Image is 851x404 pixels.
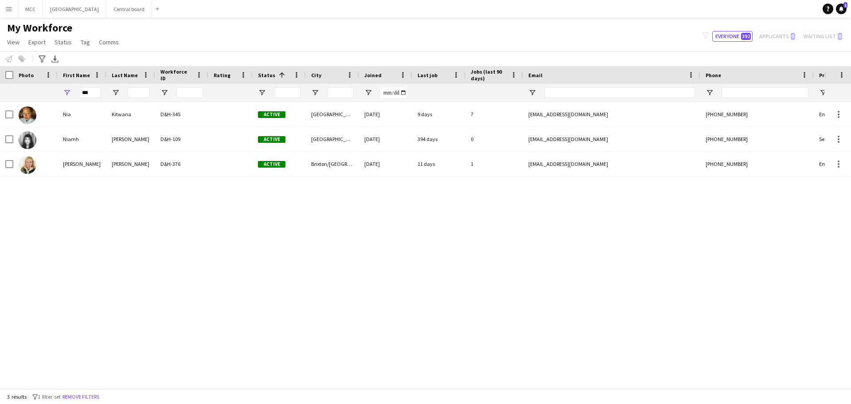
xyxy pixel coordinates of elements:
[7,38,20,46] span: View
[722,87,808,98] input: Phone Filter Input
[112,89,120,97] button: Open Filter Menu
[311,89,319,97] button: Open Filter Menu
[523,102,700,126] div: [EMAIL_ADDRESS][DOMAIN_NAME]
[155,127,208,151] div: D&H-109
[77,36,94,48] a: Tag
[523,152,700,176] div: [EMAIL_ADDRESS][DOMAIN_NAME]
[306,152,359,176] div: Brixton/[GEOGRAPHIC_DATA]
[155,152,208,176] div: D&H-376
[43,0,106,18] button: [GEOGRAPHIC_DATA]
[258,89,266,97] button: Open Filter Menu
[19,131,36,149] img: Niamh Corry
[51,36,75,48] a: Status
[544,87,695,98] input: Email Filter Input
[25,36,49,48] a: Export
[700,127,814,151] div: [PHONE_NUMBER]
[311,72,321,78] span: City
[99,38,119,46] span: Comms
[274,87,301,98] input: Status Filter Input
[712,31,753,42] button: Everyone392
[700,102,814,126] div: [PHONE_NUMBER]
[128,87,150,98] input: Last Name Filter Input
[523,127,700,151] div: [EMAIL_ADDRESS][DOMAIN_NAME]
[106,152,155,176] div: [PERSON_NAME]
[465,127,523,151] div: 0
[63,72,90,78] span: First Name
[364,72,382,78] span: Joined
[58,152,106,176] div: [PERSON_NAME]
[819,89,827,97] button: Open Filter Menu
[50,54,60,64] app-action-btn: Export XLSX
[19,156,36,174] img: Sonia McGahren
[155,102,208,126] div: D&H-345
[359,102,412,126] div: [DATE]
[7,21,72,35] span: My Workforce
[63,89,71,97] button: Open Filter Menu
[706,89,714,97] button: Open Filter Menu
[412,152,465,176] div: 11 days
[819,72,837,78] span: Profile
[306,102,359,126] div: [GEOGRAPHIC_DATA]
[359,152,412,176] div: [DATE]
[176,87,203,98] input: Workforce ID Filter Input
[843,2,847,8] span: 1
[380,87,407,98] input: Joined Filter Input
[741,33,751,40] span: 392
[19,106,36,124] img: Nia Kitwana
[258,111,285,118] span: Active
[106,102,155,126] div: Kitwana
[214,72,230,78] span: Rating
[18,0,43,18] button: MCC
[58,102,106,126] div: Nia
[306,127,359,151] div: [GEOGRAPHIC_DATA]
[418,72,437,78] span: Last job
[836,4,847,14] a: 1
[4,36,23,48] a: View
[106,127,155,151] div: [PERSON_NAME]
[258,136,285,143] span: Active
[28,38,46,46] span: Export
[412,102,465,126] div: 9 days
[258,161,285,168] span: Active
[55,38,72,46] span: Status
[81,38,90,46] span: Tag
[465,152,523,176] div: 1
[58,127,106,151] div: Niamh
[528,72,543,78] span: Email
[112,72,138,78] span: Last Name
[160,89,168,97] button: Open Filter Menu
[359,127,412,151] div: [DATE]
[19,72,34,78] span: Photo
[95,36,122,48] a: Comms
[258,72,275,78] span: Status
[706,72,721,78] span: Phone
[471,68,507,82] span: Jobs (last 90 days)
[528,89,536,97] button: Open Filter Menu
[38,393,61,400] span: 1 filter set
[327,87,354,98] input: City Filter Input
[412,127,465,151] div: 394 days
[37,54,47,64] app-action-btn: Advanced filters
[160,68,192,82] span: Workforce ID
[364,89,372,97] button: Open Filter Menu
[106,0,152,18] button: Central board
[465,102,523,126] div: 7
[61,392,101,402] button: Remove filters
[79,87,101,98] input: First Name Filter Input
[700,152,814,176] div: [PHONE_NUMBER]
